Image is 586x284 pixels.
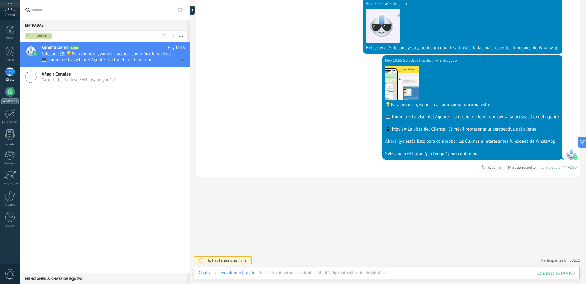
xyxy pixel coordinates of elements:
div: Ajustes [1,203,19,207]
div: Ayuda [1,224,19,228]
span: SalesBot [566,149,577,160]
span: Entregado [440,57,457,64]
span: Captura leads desde Whatsapp y más! [42,77,115,83]
span: Añadir Canales [42,71,115,77]
span: Cuenta [5,13,15,17]
a: Participantes:0 [541,258,566,263]
div: Entradas [20,20,187,31]
span: 0 [564,258,566,263]
img: 41efb457-bdc0-4ed9-9564-7cac15850644 [385,66,419,100]
span: Salesbot: 🖼 💡Para empezar, vamos a aclarar cómo funciona esto: 💻 Kommo = La vista del Agente - La... [41,51,173,63]
div: Ahora, ¡ya estás listo para comprobar las últimas e interesantes funciones de WhatsApp! [385,138,560,145]
span: Crear una [230,258,246,263]
div: Calendario [1,120,19,124]
div: Menciones & Chats de equipo [20,273,187,284]
a: Kommo Demo A100 Hoy 10:55 Salesbot: 🖼 💡Para empezar, vamos a aclarar cómo funciona esto: 💻 Kommo ... [20,42,190,67]
img: waba.svg [573,155,577,160]
div: Correo [1,162,19,166]
span: Hoy 10:55 [168,45,185,51]
div: No hay tareas. [206,258,247,263]
div: Resumir [487,164,501,170]
div: Leads [1,58,19,62]
button: Más [174,31,187,42]
span: Bots: [570,258,580,263]
span: para [209,270,217,276]
div: Total: 1 [161,33,174,39]
span: A100 [70,46,79,50]
div: № A100 [563,165,577,170]
div: Selecciona el botón "¡Lo tengo!" para continuar. [385,151,560,157]
span: SalesBot (TestBot) [403,57,434,64]
div: Mostrar [189,6,195,15]
div: Listas [1,142,19,146]
div: Estadísticas [1,182,19,186]
img: 183.png [366,9,400,43]
div: 💻 Kommo = La vista del Agente - La tarjeta de lead representa la perspectiva del agente. [385,114,560,120]
span: Entregado [389,1,407,7]
div: Hola, soy el Salesbot. ¡Estoy aquí para guiarte a través de las más recientes funciones de WhatsApp! [366,45,560,51]
div: Conversación [540,165,563,170]
span: 1 [578,258,580,263]
span: : [255,270,256,276]
div: WhatsApp [1,98,19,104]
div: 100 [537,271,575,276]
div: 💡Para empezar, vamos a aclarar cómo funciona esto: [385,102,560,108]
div: Chats abiertos [25,32,52,40]
div: Panel [1,36,19,40]
img: waba.svg [33,52,37,56]
span: Kommo Demo [41,45,69,51]
div: Hoy 10:55 [385,57,403,64]
div: Lex administración [219,270,255,275]
div: Hoy 10:55 [366,1,384,7]
div: Chats [1,78,19,82]
div: 📱 Móvil = La vista del Cliente - El móvil representa la perspectiva del cliente. [385,126,560,132]
div: Marque resuelto [508,164,536,170]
